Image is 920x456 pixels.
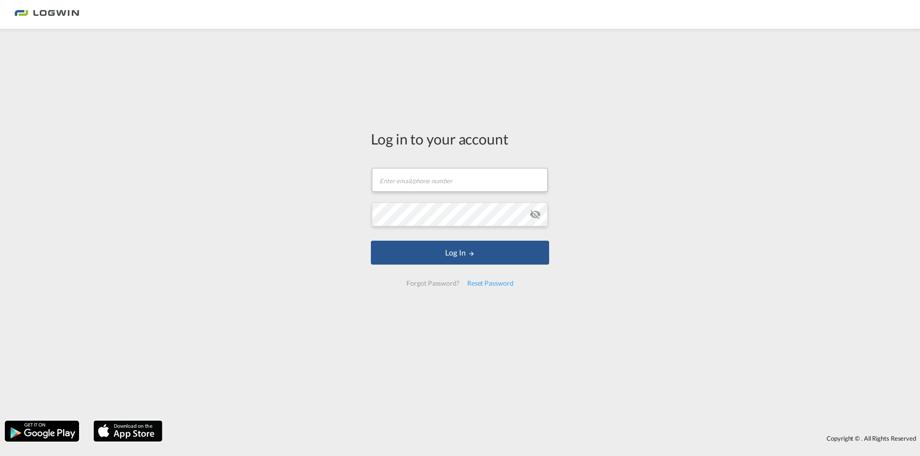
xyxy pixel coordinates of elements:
[463,275,517,292] div: Reset Password
[4,420,80,443] img: google.png
[371,241,549,265] button: LOGIN
[529,209,541,220] md-icon: icon-eye-off
[371,129,549,149] div: Log in to your account
[402,275,463,292] div: Forgot Password?
[92,420,163,443] img: apple.png
[372,168,548,192] input: Enter email/phone number
[167,430,920,446] div: Copyright © . All Rights Reserved
[14,4,79,25] img: 2761ae10d95411efa20a1f5e0282d2d7.png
